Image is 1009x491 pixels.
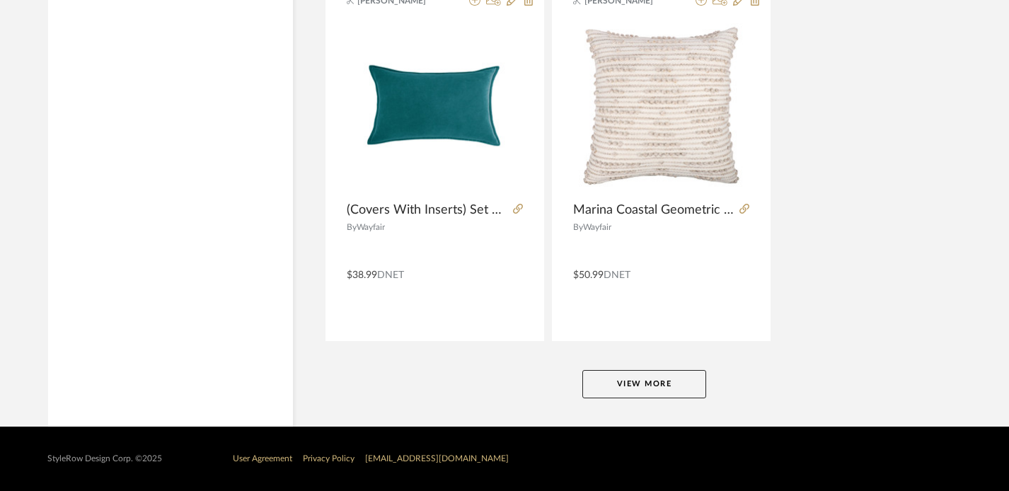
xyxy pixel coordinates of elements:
[365,454,509,463] a: [EMAIL_ADDRESS][DOMAIN_NAME]
[347,18,523,195] div: 0
[573,18,749,194] img: Marina Coastal Geometric Hand-Woven Indoor/Outdoor Throw Pillow
[573,202,734,218] span: Marina Coastal Geometric Hand-Woven Indoor/Outdoor Throw Pillow
[347,18,523,194] img: (Covers With Inserts) Set of 2 Rectangular Solid Colors With Lining Throw Pillows
[573,223,583,231] span: By
[573,270,604,280] span: $50.99
[582,370,706,398] button: View More
[377,270,404,280] span: DNET
[357,223,385,231] span: Wayfair
[347,270,377,280] span: $38.99
[233,454,292,463] a: User Agreement
[347,223,357,231] span: By
[583,223,611,231] span: Wayfair
[303,454,354,463] a: Privacy Policy
[604,270,630,280] span: DNET
[347,202,507,218] span: (Covers With Inserts) Set of 2 Rectangular Solid Colors With Lining Throw Pillows
[47,454,162,464] div: StyleRow Design Corp. ©2025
